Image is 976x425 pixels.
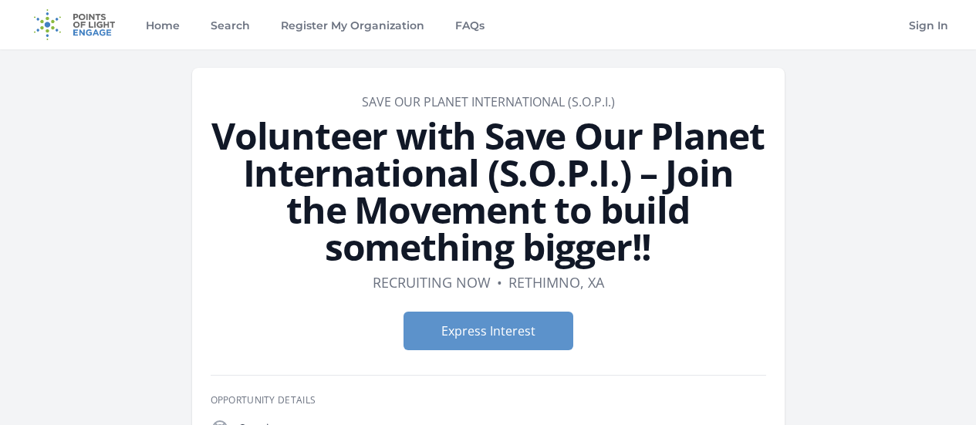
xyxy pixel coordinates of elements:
h1: Volunteer with Save Our Planet International (S.O.P.I.) – Join the Movement to build something bi... [211,117,766,265]
h3: Opportunity Details [211,394,766,406]
button: Express Interest [404,312,573,350]
dd: Recruiting now [373,272,491,293]
a: Save Our Planet International (S.O.P.I.) [362,93,615,110]
dd: Rethimno, XA [508,272,604,293]
div: • [497,272,502,293]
